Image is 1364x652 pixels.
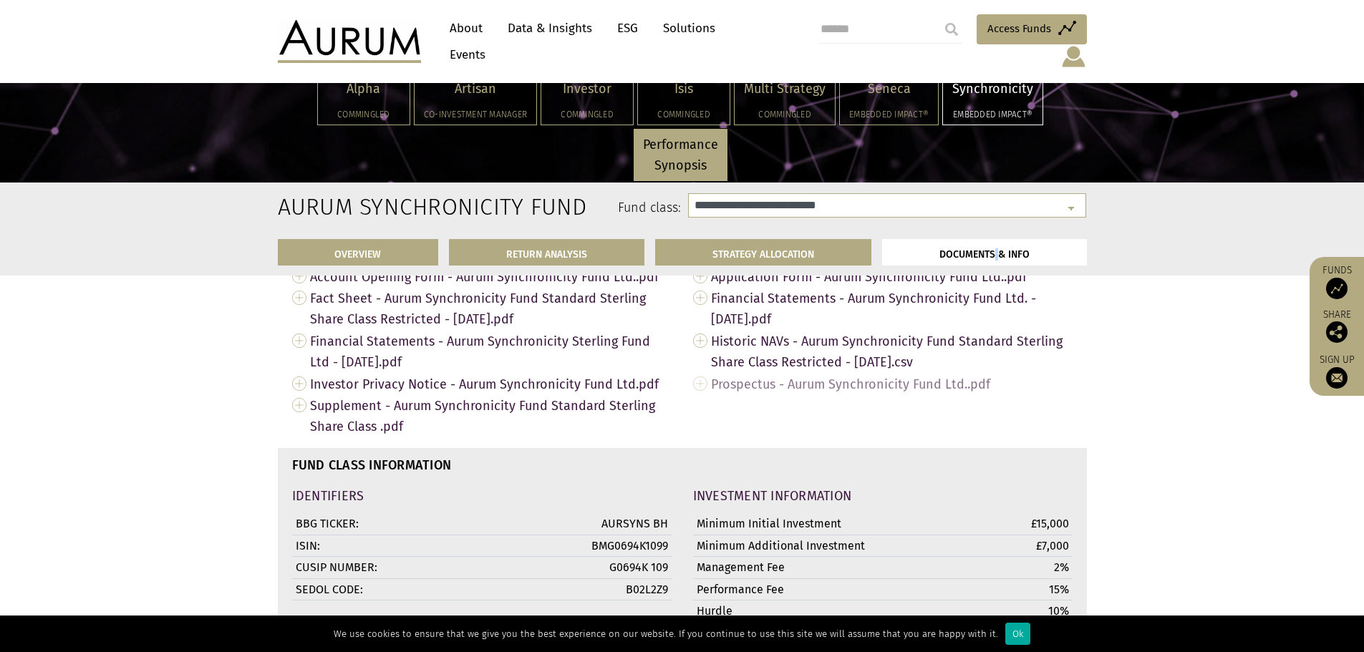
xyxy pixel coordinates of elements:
p: Isis [647,79,720,99]
h5: Commingled [647,110,720,119]
span: Prospectus - Aurum Synchronicity Fund Ltd..pdf [711,373,1073,395]
img: Share this post [1326,321,1348,343]
span: Financial Statements - Aurum Synchronicity Sterling Fund Ltd - [DATE].pdf [310,330,672,373]
a: About [442,15,490,42]
h5: Embedded Impact® [849,110,929,119]
p: Synchronicity [952,79,1033,99]
td: BBG TICKER: [292,513,534,535]
h2: Aurum Synchronicity Fund [278,193,395,220]
td: Performance Fee [693,578,935,600]
h4: INVESTMENT INFORMATION [693,490,1073,502]
input: Submit [937,15,966,44]
div: Ok [1005,623,1030,645]
td: Hurdle [693,600,935,623]
a: Sign up [1317,354,1357,389]
td: CUSIP NUMBER: [292,557,534,579]
span: Supplement - Aurum Synchronicity Fund Standard Sterling Share Class .pdf [310,394,672,437]
span: Access Funds [987,20,1051,37]
img: Sign up to our newsletter [1326,367,1348,389]
p: Multi Strategy [744,79,826,99]
td: 2% [935,557,1073,579]
p: Seneca [849,79,929,99]
img: Access Funds [1326,278,1348,299]
span: Financial Statements - Aurum Synchronicity Fund Ltd. - [DATE].pdf [711,287,1073,330]
img: Aurum [278,20,421,63]
span: Account Opening Form - Aurum Synchronicity Fund Ltd..pdf [310,266,672,288]
td: 15% [935,578,1073,600]
td: Minimum Initial Investment [693,513,935,535]
a: Solutions [656,15,722,42]
td: 10% [935,600,1073,623]
p: Investor [551,79,624,99]
td: BMG0694K1099 [534,535,672,557]
h5: Commingled [551,110,624,119]
a: STRATEGY ALLOCATION [655,239,871,266]
label: Fund class: [416,199,682,218]
a: Funds [1317,264,1357,299]
span: Application Form - Aurum Synchronicity Fund Ltd..pdf [711,266,1073,288]
p: Artisan [424,79,527,99]
td: B02L2Z9 [534,578,672,600]
span: Fact Sheet - Aurum Synchronicity Fund Standard Sterling Share Class Restricted - [DATE].pdf [310,287,672,330]
h5: Co-investment Manager [424,110,527,119]
td: £15,000 [935,513,1073,535]
td: AURSYNS BH [534,513,672,535]
td: Minimum Additional Investment [693,535,935,557]
a: RETURN ANALYSIS [449,239,644,266]
td: ISIN: [292,535,534,557]
a: Events [442,42,485,68]
div: Share [1317,310,1357,343]
strong: FUND CLASS INFORMATION [292,457,452,473]
td: G0694K 109 [534,557,672,579]
h5: Commingled [327,110,400,119]
a: Access Funds [977,14,1087,44]
h5: Commingled [744,110,826,119]
span: Historic NAVs - Aurum Synchronicity Fund Standard Sterling Share Class Restricted - [DATE].csv [711,330,1073,373]
span: Investor Privacy Notice - Aurum Synchronicity Fund Ltd.pdf [310,373,672,395]
p: Alpha [327,79,400,99]
td: £7,000 [935,535,1073,557]
a: OVERVIEW [278,239,439,266]
td: Management Fee [693,557,935,579]
h4: IDENTIFIERS [292,490,672,502]
a: Data & Insights [500,15,599,42]
p: Performance Synopsis [643,135,718,176]
h5: Embedded Impact® [952,110,1033,119]
a: ESG [610,15,645,42]
td: SEDOL CODE: [292,578,534,600]
img: account-icon.svg [1060,44,1087,69]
